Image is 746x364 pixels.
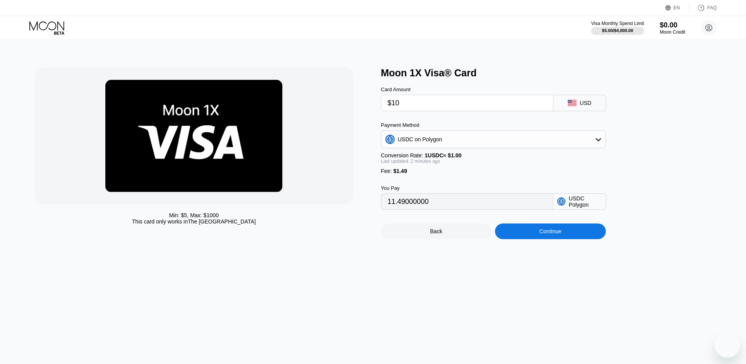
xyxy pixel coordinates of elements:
div: Payment Method [381,122,606,128]
input: $0.00 [388,95,547,111]
div: Last updated: 2 minutes ago [381,159,606,164]
div: USDC on Polygon [381,132,605,147]
div: $0.00Moon Credit [660,21,685,35]
div: Visa Monthly Spend Limit [591,21,644,26]
div: USDC on Polygon [398,136,443,142]
div: USDC Polygon [569,195,601,208]
span: 1 USDC ≈ $1.00 [425,152,462,159]
div: Moon Credit [660,29,685,35]
div: Moon 1X Visa® Card [381,67,720,79]
div: $5.00 / $4,000.00 [602,28,633,33]
div: Continue [539,228,561,234]
div: Conversion Rate: [381,152,606,159]
div: EN [674,5,680,11]
div: This card only works in The [GEOGRAPHIC_DATA] [132,218,256,225]
div: Continue [495,223,606,239]
div: FAQ [689,4,717,12]
div: USD [580,100,592,106]
div: Back [381,223,492,239]
div: EN [665,4,689,12]
span: $1.49 [393,168,407,174]
div: You Pay [381,185,553,191]
div: Fee : [381,168,606,174]
div: $0.00 [660,21,685,29]
iframe: Button to launch messaging window [715,333,740,358]
div: Back [430,228,442,234]
div: Card Amount [381,86,553,92]
div: FAQ [707,5,717,11]
div: Visa Monthly Spend Limit$5.00/$4,000.00 [591,21,644,35]
div: Min: $ 5 , Max: $ 1000 [169,212,219,218]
